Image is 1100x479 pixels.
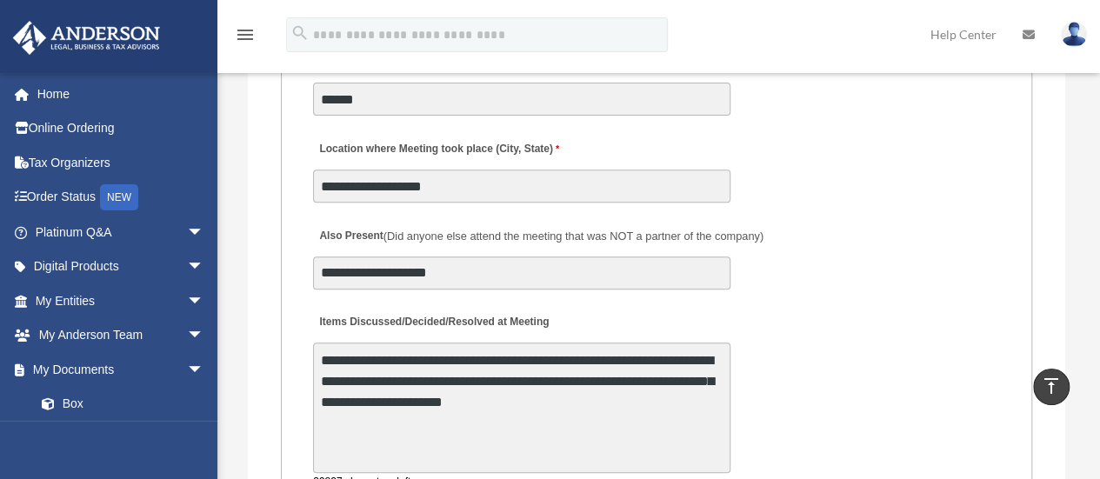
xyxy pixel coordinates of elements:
a: Digital Productsarrow_drop_down [12,249,230,284]
a: Order StatusNEW [12,180,230,216]
label: Items Discussed/Decided/Resolved at Meeting [313,311,553,335]
a: Home [12,77,230,111]
img: User Pic [1061,22,1087,47]
span: arrow_drop_down [187,352,222,388]
span: arrow_drop_down [187,318,222,354]
div: NEW [100,184,138,210]
span: arrow_drop_down [187,215,222,250]
a: My Anderson Teamarrow_drop_down [12,318,230,353]
a: Tax Organizers [12,145,230,180]
i: search [290,23,310,43]
img: Anderson Advisors Platinum Portal [8,21,165,55]
span: arrow_drop_down [187,249,222,285]
span: arrow_drop_down [187,283,222,319]
i: vertical_align_top [1041,376,1062,396]
label: Location where Meeting took place (City, State) [313,137,563,161]
a: menu [235,30,256,45]
label: Also Present [313,224,768,248]
a: vertical_align_top [1033,369,1070,405]
a: My Documentsarrow_drop_down [12,352,230,387]
a: My Entitiesarrow_drop_down [12,283,230,318]
i: menu [235,24,256,45]
a: Platinum Q&Aarrow_drop_down [12,215,230,249]
span: (Did anyone else attend the meeting that was NOT a partner of the company) [383,230,763,243]
a: Online Ordering [12,111,230,146]
a: Box [24,387,230,422]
